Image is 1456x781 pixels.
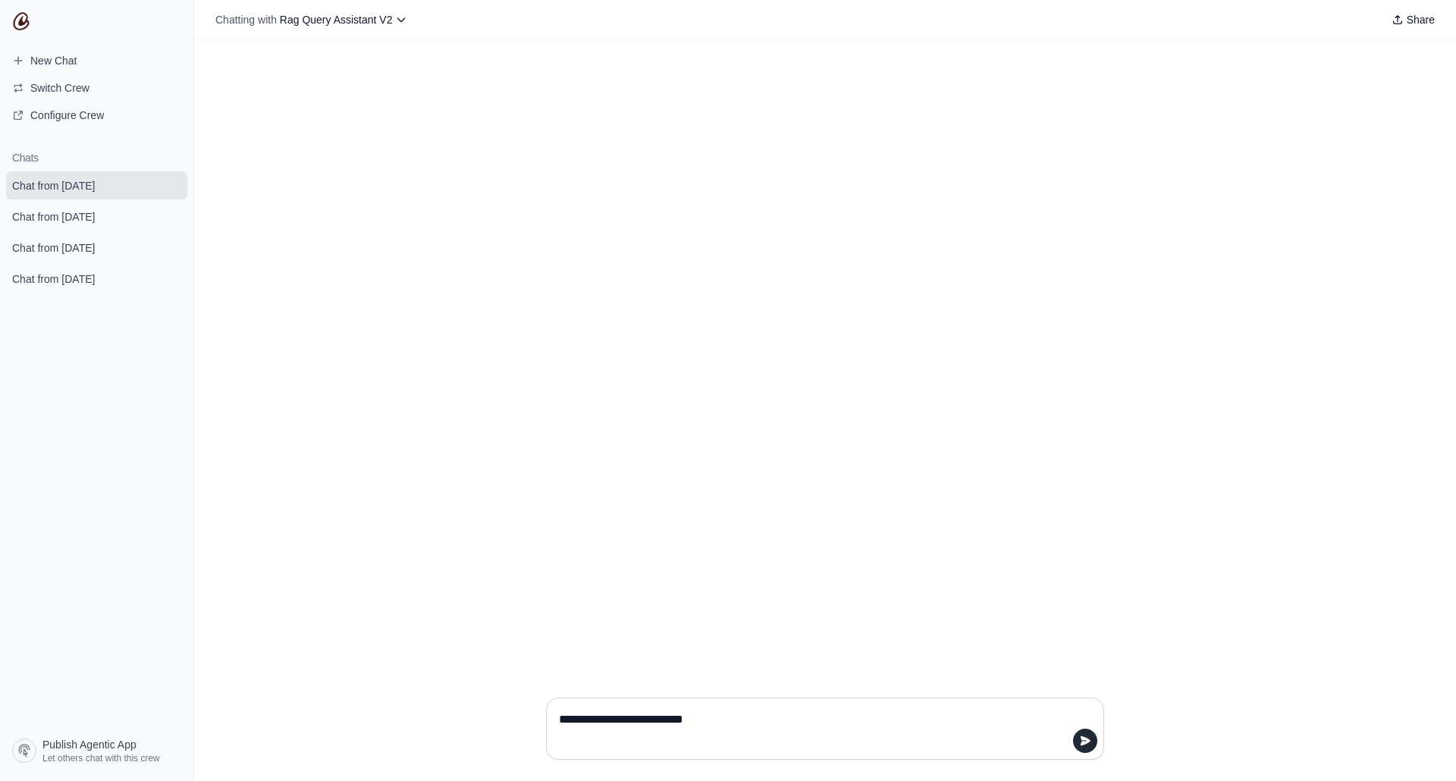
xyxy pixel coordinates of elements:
a: Chat from [DATE] [6,202,187,231]
span: Let others chat with this crew [42,752,160,764]
a: Configure Crew [6,103,187,127]
span: Chat from [DATE] [12,209,95,224]
span: Publish Agentic App [42,737,136,752]
button: Chatting with Rag Query Assistant V2 [209,9,413,30]
button: Share [1385,9,1441,30]
button: Switch Crew [6,76,187,100]
span: Chat from [DATE] [12,271,95,287]
span: Chat from [DATE] [12,240,95,256]
a: Chat from [DATE] [6,234,187,262]
a: Chat from [DATE] [6,171,187,199]
span: Switch Crew [30,80,89,96]
a: New Chat [6,49,187,73]
span: Share [1407,12,1435,27]
span: Chat from [DATE] [12,178,95,193]
span: Rag Query Assistant V2 [280,14,393,26]
span: Chatting with [215,12,277,27]
a: Chat from [DATE] [6,265,187,293]
span: New Chat [30,53,77,68]
span: Configure Crew [30,108,104,123]
img: CrewAI Logo [12,12,30,30]
a: Publish Agentic App Let others chat with this crew [6,732,187,769]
